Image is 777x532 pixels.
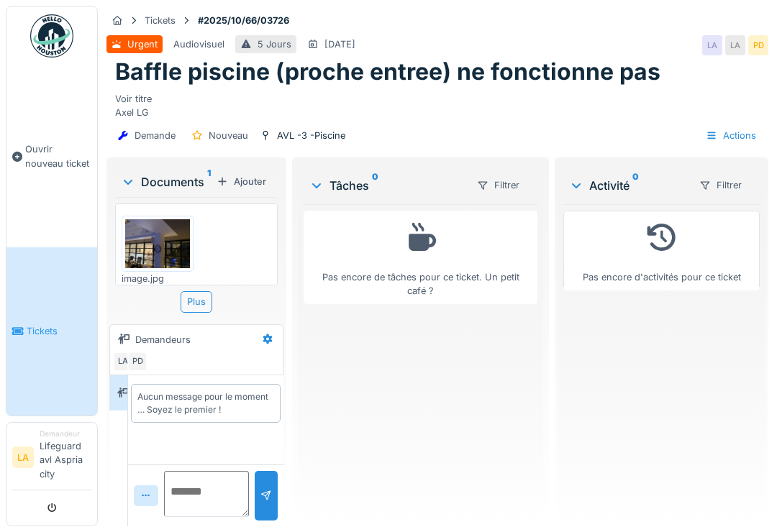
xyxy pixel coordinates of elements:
div: AVL -3 -Piscine [277,129,345,142]
div: Filtrer [693,175,748,196]
span: Tickets [27,324,91,338]
div: Tickets [145,14,176,27]
div: Demandeurs [135,333,191,347]
div: Demandeur [40,428,91,439]
a: Tickets [6,247,97,416]
div: Voir titre Axel LG [115,86,760,119]
div: LA [725,35,745,55]
div: Nouveau [209,129,248,142]
sup: 1 [207,173,211,191]
img: pt1so7zvuguuw1sgtb9xf3ja1j6n [125,219,190,268]
div: Demande [135,129,176,142]
div: [DATE] [324,37,355,51]
div: PD [748,35,768,55]
div: Urgent [127,37,158,51]
div: Ajouter [211,172,272,191]
strong: #2025/10/66/03726 [192,14,295,27]
sup: 0 [372,177,378,194]
div: Documents [121,173,211,191]
span: Ouvrir nouveau ticket [25,142,91,170]
div: Aucun message pour le moment … Soyez le premier ! [137,390,274,416]
div: image.jpg [122,272,194,285]
div: LA [702,35,722,55]
div: LA [113,352,133,372]
a: LA DemandeurLifeguard avl Aspria city [12,428,91,490]
div: Filtrer [471,175,526,196]
div: Activité [569,177,687,194]
div: Plus [181,291,212,312]
a: Ouvrir nouveau ticket [6,65,97,247]
div: 5 Jours [258,37,291,51]
li: Lifeguard avl Aspria city [40,428,91,487]
div: PD [127,352,147,372]
div: Pas encore de tâches pour ce ticket. Un petit café ? [313,217,528,298]
h1: Baffle piscine (proche entree) ne fonctionne pas [115,58,660,86]
img: Badge_color-CXgf-gQk.svg [30,14,73,58]
li: LA [12,446,34,468]
div: Audiovisuel [173,37,224,51]
sup: 0 [632,177,639,194]
div: Tâches [309,177,465,194]
div: Actions [699,125,763,146]
div: Pas encore d'activités pour ce ticket [573,217,750,284]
